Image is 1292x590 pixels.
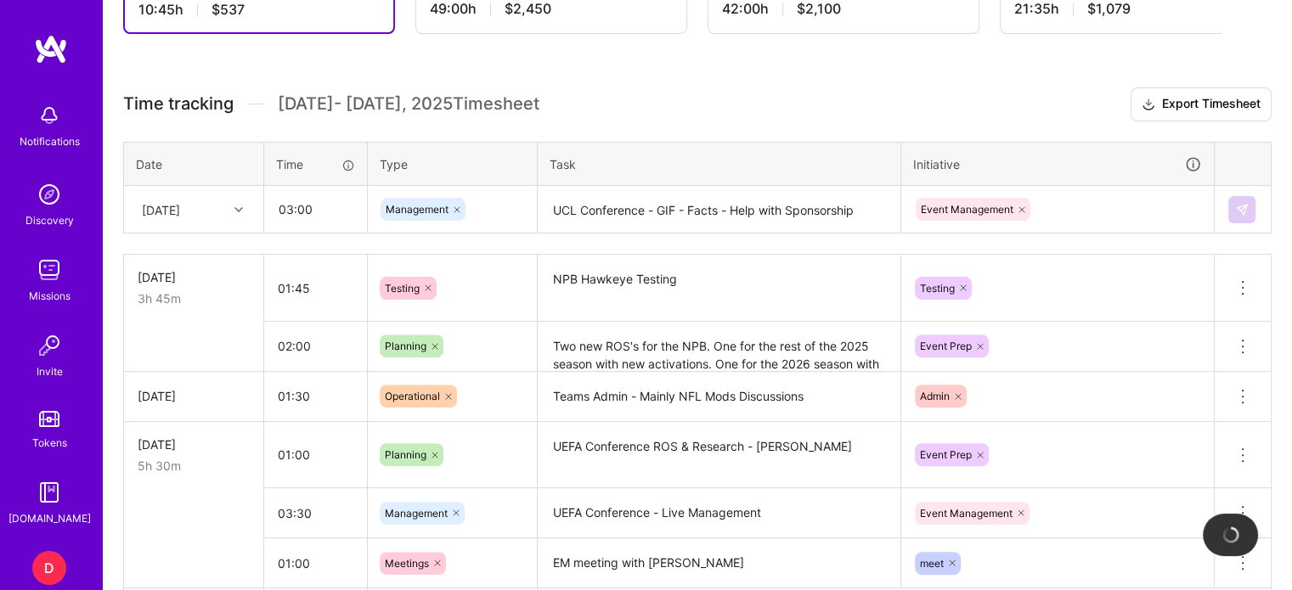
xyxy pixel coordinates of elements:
th: Type [368,142,538,186]
div: [DATE] [138,387,250,405]
textarea: NPB Hawkeye Testing [539,256,899,320]
input: HH:MM [264,432,367,477]
i: icon Download [1142,96,1155,114]
div: Missions [29,287,71,305]
div: Discovery [25,211,74,229]
span: Management [386,203,449,216]
img: tokens [39,411,59,427]
input: HH:MM [264,374,367,419]
span: Testing [920,282,955,295]
span: Operational [385,390,440,402]
div: Tokens [32,434,67,452]
span: meet [920,557,944,570]
th: Task [538,142,901,186]
a: D [28,551,71,585]
img: Submit [1235,203,1249,216]
img: discovery [32,177,66,211]
div: 10:45 h [138,1,380,19]
img: Invite [32,329,66,362]
span: Event Prep [920,448,972,461]
div: null [1228,196,1257,223]
span: Testing [385,282,420,295]
textarea: Teams Admin - Mainly NFL Mods Discussions [539,374,899,420]
span: Event Prep [920,340,972,352]
div: Initiative [913,155,1202,174]
span: Time tracking [123,93,234,115]
img: logo [34,34,68,65]
span: Event Management [920,507,1013,520]
span: Meetings [385,557,429,570]
input: HH:MM [264,491,367,536]
textarea: EM meeting with [PERSON_NAME] [539,540,899,587]
div: Notifications [20,132,80,150]
div: 5h 30m [138,457,250,475]
img: guide book [32,475,66,509]
textarea: UCL Conference - GIF - Facts - Help with Sponsorship [539,188,899,233]
span: Planning [385,340,426,352]
span: Event Management [921,203,1013,216]
span: $537 [212,1,245,19]
textarea: Two new ROS's for the NPB. One for the rest of the 2025 season with new activations. One for the ... [539,323,899,370]
div: [DATE] [138,435,250,453]
div: [DATE] [142,200,180,218]
div: D [32,551,66,585]
textarea: UEFA Conference - Live Management [539,490,899,537]
i: icon Chevron [234,205,243,214]
div: Invite [37,362,63,380]
div: 3h 45m [138,289,250,307]
span: Admin [920,390,950,402]
span: Management [385,507,448,520]
img: loading [1222,526,1239,543]
input: HH:MM [264,541,367,586]
span: [DATE] - [DATE] , 2025 Timesheet [278,93,539,115]
textarea: UEFA Conference ROS & Research - [PERSON_NAME] [539,424,899,487]
input: HH:MM [265,187,366,232]
div: Time [276,155,355,173]
div: [DATE] [138,268,250,286]
img: teamwork [32,253,66,287]
img: bell [32,98,66,132]
input: HH:MM [264,323,367,368]
span: Planning [385,448,426,461]
div: [DOMAIN_NAME] [8,509,91,527]
button: Export Timesheet [1131,87,1272,121]
input: HH:MM [264,266,367,311]
th: Date [124,142,264,186]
